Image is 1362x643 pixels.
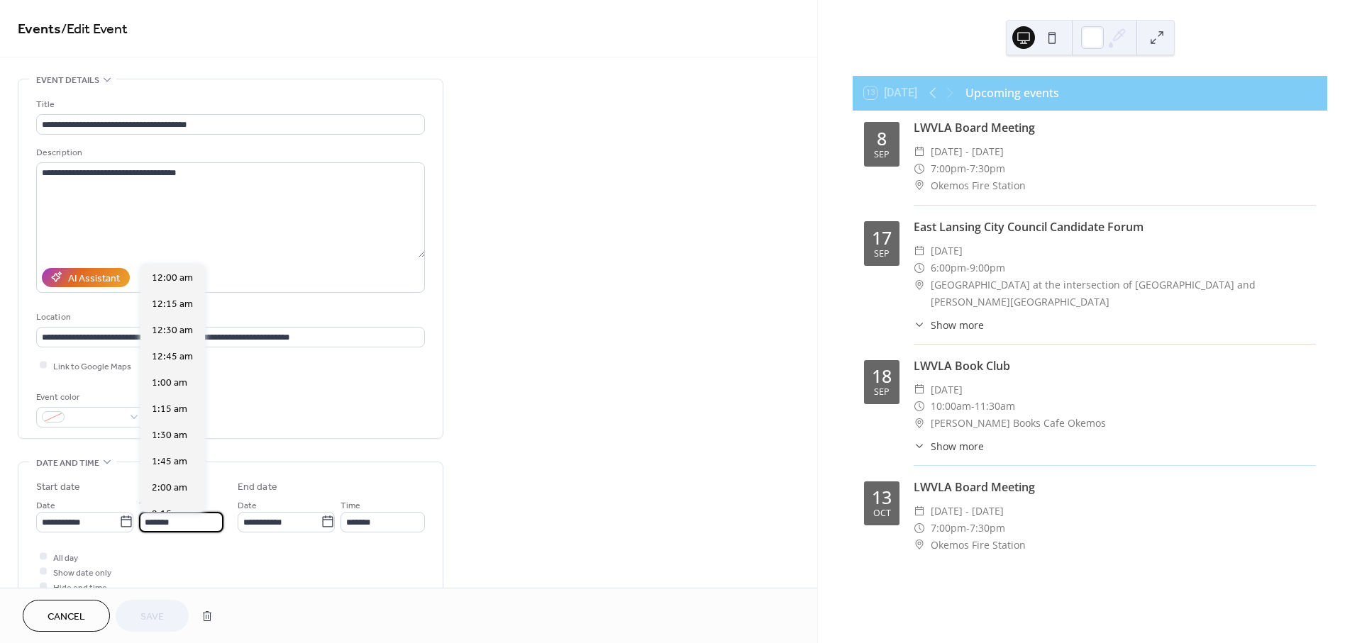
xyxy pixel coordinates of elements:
[874,150,890,160] div: Sep
[914,398,925,415] div: ​
[152,271,193,286] span: 12:00 am
[36,145,422,160] div: Description
[36,97,422,112] div: Title
[68,271,120,286] div: AI Assistant
[970,259,1005,276] span: 9:00pm
[914,242,925,259] div: ​
[23,600,110,632] button: Cancel
[931,318,984,332] span: Show more
[36,498,55,513] span: Date
[61,16,128,43] span: / Edit Event
[152,481,187,496] span: 2:00 am
[152,402,187,417] span: 1:15 am
[931,537,1026,554] span: Okemos Fire Station
[42,268,130,287] button: AI Assistant
[914,439,925,454] div: ​
[931,381,963,398] span: [DATE]
[914,479,1316,496] div: LWVLA Board Meeting
[931,398,971,415] span: 10:00am
[914,537,925,554] div: ​
[873,509,891,518] div: Oct
[914,259,925,276] div: ​
[966,259,970,276] span: -
[931,177,1026,194] span: Okemos Fire Station
[340,498,360,513] span: Time
[931,259,966,276] span: 6:00pm
[931,143,1004,160] span: [DATE] - [DATE]
[139,498,159,513] span: Time
[53,550,78,565] span: All day
[970,160,1005,177] span: 7:30pm
[965,84,1059,101] div: Upcoming events
[914,318,925,332] div: ​
[152,297,193,312] span: 12:15 am
[36,456,99,471] span: Date and time
[914,520,925,537] div: ​
[931,415,1106,432] span: [PERSON_NAME] Books Cafe Okemos
[931,160,966,177] span: 7:00pm
[914,381,925,398] div: ​
[152,323,193,338] span: 12:30 am
[971,398,975,415] span: -
[18,16,61,43] a: Events
[36,73,99,88] span: Event details
[238,480,277,495] div: End date
[152,454,187,469] span: 1:45 am
[966,160,970,177] span: -
[914,143,925,160] div: ​
[152,507,187,522] span: 2:15 am
[914,318,984,332] button: ​Show more
[152,376,187,391] span: 1:00 am
[36,480,80,495] div: Start date
[931,242,963,259] span: [DATE]
[914,357,1316,374] div: LWVLA Book Club
[53,359,131,374] span: Link to Google Maps
[36,390,143,405] div: Event color
[975,398,1015,415] span: 11:30am
[931,276,1316,311] span: [GEOGRAPHIC_DATA] at the intersection of [GEOGRAPHIC_DATA] and [PERSON_NAME][GEOGRAPHIC_DATA]
[152,350,193,364] span: 12:45 am
[48,610,85,625] span: Cancel
[970,520,1005,537] span: 7:30pm
[877,130,887,147] div: 8
[931,520,966,537] span: 7:00pm
[914,439,984,454] button: ​Show more
[874,250,890,259] div: Sep
[874,388,890,397] div: Sep
[238,498,257,513] span: Date
[931,503,1004,520] span: [DATE] - [DATE]
[914,276,925,293] div: ​
[872,367,892,385] div: 18
[914,160,925,177] div: ​
[914,119,1316,136] div: LWVLA Board Meeting
[914,415,925,432] div: ​
[872,488,892,506] div: 13
[872,229,892,247] div: 17
[914,177,925,194] div: ​
[36,310,422,325] div: Location
[152,428,187,443] span: 1:30 am
[53,565,111,580] span: Show date only
[53,580,107,595] span: Hide end time
[931,439,984,454] span: Show more
[914,218,1316,235] div: East Lansing City Council Candidate Forum
[966,520,970,537] span: -
[914,503,925,520] div: ​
